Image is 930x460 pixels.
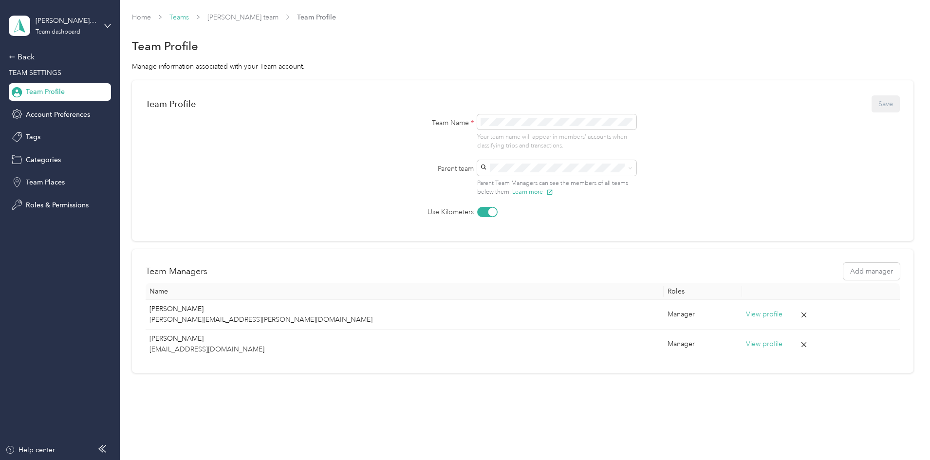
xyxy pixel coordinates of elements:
div: Back [9,51,106,63]
label: Team Name [386,118,474,128]
p: [PERSON_NAME] [149,333,660,344]
a: [PERSON_NAME] team [207,13,279,21]
a: Home [132,13,151,21]
p: [PERSON_NAME][EMAIL_ADDRESS][PERSON_NAME][DOMAIN_NAME] [149,314,660,325]
span: Team Profile [26,87,65,97]
p: [EMAIL_ADDRESS][DOMAIN_NAME] [149,344,660,355]
button: Help center [5,445,55,455]
label: Parent team [386,164,474,174]
span: Team Profile [297,12,336,22]
button: View profile [746,309,782,320]
a: Teams [169,13,189,21]
button: Add manager [843,263,900,280]
h2: Team Managers [146,265,207,278]
span: TEAM SETTINGS [9,69,61,77]
span: Roles & Permissions [26,200,89,210]
label: Use Kilometers [386,207,474,217]
span: Team Places [26,177,65,187]
button: View profile [746,339,782,350]
div: Manager [668,339,739,350]
div: Manage information associated with your Team account. [132,61,913,72]
span: Account Preferences [26,110,90,120]
span: Parent Team Managers can see the members of all teams below them. [477,180,628,196]
span: Tags [26,132,40,142]
h1: Team Profile [132,41,198,51]
p: [PERSON_NAME] [149,304,660,314]
th: Roles [664,283,743,300]
button: Learn more [512,187,553,196]
iframe: Everlance-gr Chat Button Frame [875,405,930,460]
div: Team dashboard [36,29,80,35]
div: Team Profile [146,99,196,109]
th: Name [146,283,664,300]
div: [PERSON_NAME] team [36,16,96,26]
div: Manager [668,309,739,320]
p: Your team name will appear in members’ accounts when classifying trips and transactions. [477,133,636,150]
span: Categories [26,155,61,165]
